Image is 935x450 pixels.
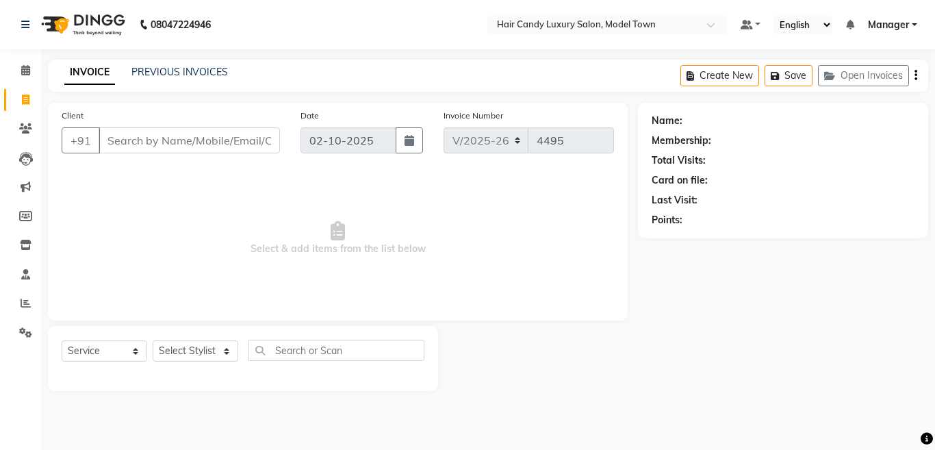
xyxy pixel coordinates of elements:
div: Last Visit: [652,193,697,208]
div: Name: [652,114,682,128]
label: Client [62,110,84,122]
b: 08047224946 [151,5,211,44]
a: INVOICE [64,60,115,85]
label: Date [300,110,319,122]
input: Search or Scan [248,340,424,361]
input: Search by Name/Mobile/Email/Code [99,127,280,153]
div: Total Visits: [652,153,706,168]
button: Save [765,65,812,86]
button: Create New [680,65,759,86]
span: Manager [868,18,909,32]
div: Membership: [652,134,711,148]
button: Open Invoices [818,65,909,86]
img: logo [35,5,129,44]
button: +91 [62,127,100,153]
div: Card on file: [652,173,708,188]
span: Select & add items from the list below [62,170,614,307]
a: PREVIOUS INVOICES [131,66,228,78]
div: Points: [652,213,682,227]
label: Invoice Number [444,110,503,122]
